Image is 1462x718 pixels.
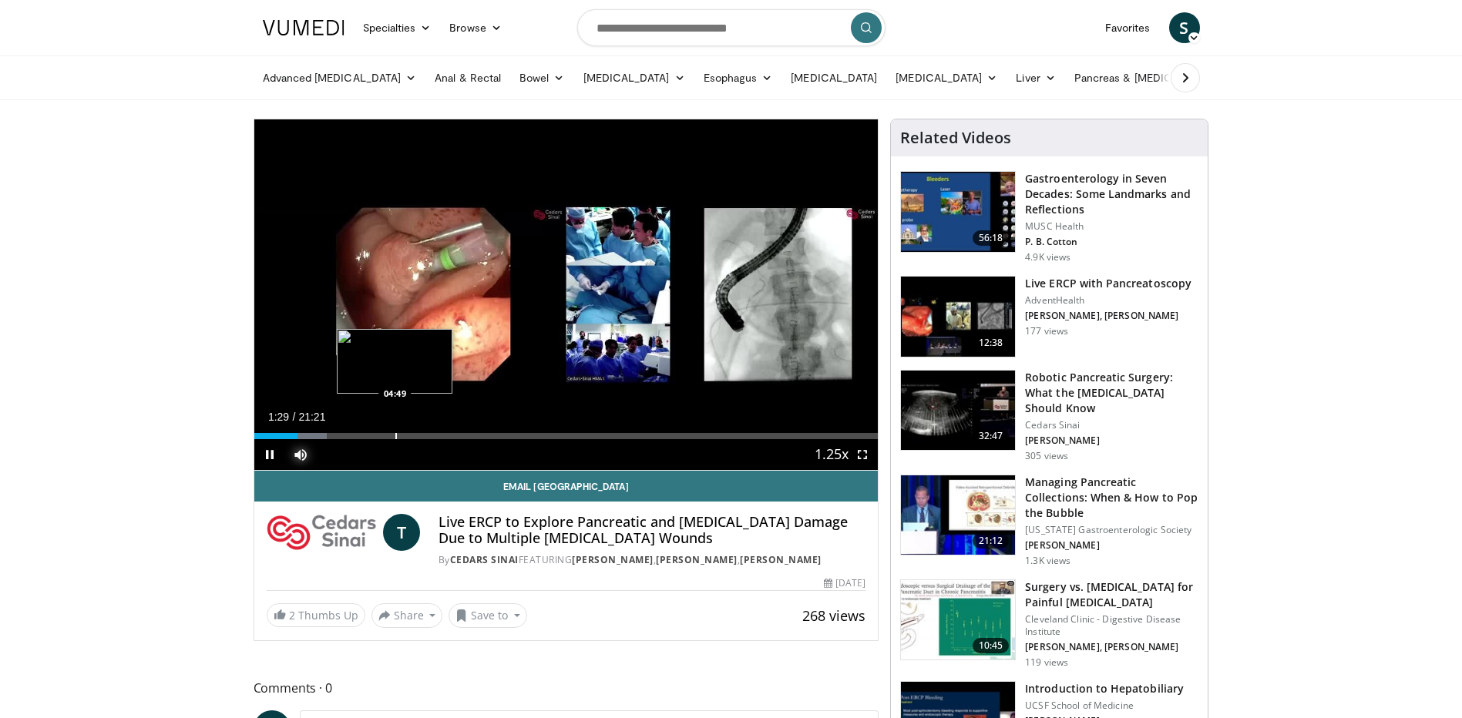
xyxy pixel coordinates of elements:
[267,514,377,551] img: Cedars Sinai
[337,329,452,394] img: image.jpeg
[1007,62,1064,93] a: Liver
[254,119,879,471] video-js: Video Player
[1025,419,1198,431] p: Cedars Sinai
[656,553,738,566] a: [PERSON_NAME]
[900,370,1198,462] a: 32:47 Robotic Pancreatic Surgery: What the [MEDICAL_DATA] Should Know Cedars Sinai [PERSON_NAME] ...
[1025,656,1068,669] p: 119 views
[802,606,865,625] span: 268 views
[354,12,441,43] a: Specialties
[1065,62,1245,93] a: Pancreas & [MEDICAL_DATA]
[574,62,694,93] a: [MEDICAL_DATA]
[383,514,420,551] a: T
[1025,681,1184,696] h3: Introduction to Hepatobiliary
[1025,475,1198,521] h3: Managing Pancreatic Collections: When & How to Pop the Bubble
[1025,310,1191,322] p: [PERSON_NAME], [PERSON_NAME]
[1025,251,1070,263] p: 4.9K views
[886,62,1007,93] a: [MEDICAL_DATA]
[254,439,285,470] button: Pause
[1025,700,1184,712] p: UCSF School of Medicine
[289,608,295,622] span: 2
[449,603,527,628] button: Save to
[1025,294,1191,307] p: AdventHealth
[1025,641,1198,653] p: [PERSON_NAME], [PERSON_NAME]
[1025,370,1198,416] h3: Robotic Pancreatic Surgery: What the [MEDICAL_DATA] Should Know
[1025,555,1070,567] p: 1.3K views
[267,603,365,627] a: 2 Thumbs Up
[740,553,822,566] a: [PERSON_NAME]
[973,533,1010,549] span: 21:12
[901,277,1015,357] img: b8ff7ba1-270f-4e0c-8589-a9d683fcd13f.150x105_q85_crop-smart_upscale.jpg
[1025,236,1198,248] p: P. B. Cotton
[900,276,1198,357] a: 12:38 Live ERCP with Pancreatoscopy AdventHealth [PERSON_NAME], [PERSON_NAME] 177 views
[1025,450,1068,462] p: 305 views
[901,580,1015,660] img: c33e36e8-8fd0-40df-a547-769501cda26d.150x105_q85_crop-smart_upscale.jpg
[1025,434,1198,447] p: [PERSON_NAME]
[1025,220,1198,233] p: MUSC Health
[973,638,1010,653] span: 10:45
[824,576,865,590] div: [DATE]
[1025,539,1198,552] p: [PERSON_NAME]
[1025,579,1198,610] h3: Surgery vs. [MEDICAL_DATA] for Painful [MEDICAL_DATA]
[254,62,426,93] a: Advanced [MEDICAL_DATA]
[900,129,1011,147] h4: Related Videos
[1025,613,1198,638] p: Cleveland Clinic - Digestive Disease Institute
[1096,12,1160,43] a: Favorites
[254,678,879,698] span: Comments 0
[293,411,296,423] span: /
[1025,325,1068,337] p: 177 views
[900,579,1198,669] a: 10:45 Surgery vs. [MEDICAL_DATA] for Painful [MEDICAL_DATA] Cleveland Clinic - Digestive Disease ...
[900,171,1198,263] a: 56:18 Gastroenterology in Seven Decades: Some Landmarks and Reflections MUSC Health P. B. Cotton ...
[847,439,878,470] button: Fullscreen
[254,471,879,502] a: Email [GEOGRAPHIC_DATA]
[572,553,654,566] a: [PERSON_NAME]
[694,62,782,93] a: Esophagus
[425,62,510,93] a: Anal & Rectal
[900,475,1198,567] a: 21:12 Managing Pancreatic Collections: When & How to Pop the Bubble [US_STATE] Gastroenterologic ...
[298,411,325,423] span: 21:21
[816,439,847,470] button: Playback Rate
[973,428,1010,444] span: 32:47
[440,12,511,43] a: Browse
[371,603,443,628] button: Share
[901,475,1015,555] img: ba13bec6-ff14-477f-b364-fd3f3631e9dc.150x105_q85_crop-smart_upscale.jpg
[263,20,344,35] img: VuMedi Logo
[781,62,886,93] a: [MEDICAL_DATA]
[285,439,316,470] button: Mute
[901,172,1015,252] img: bb93d144-f14a-4ef9-9756-be2f2f3d1245.150x105_q85_crop-smart_upscale.jpg
[439,553,865,567] div: By FEATURING , ,
[450,553,519,566] a: Cedars Sinai
[973,335,1010,351] span: 12:38
[901,371,1015,451] img: 0e8b271f-76a4-4746-a72f-ba1e3cf12946.150x105_q85_crop-smart_upscale.jpg
[973,230,1010,246] span: 56:18
[1025,171,1198,217] h3: Gastroenterology in Seven Decades: Some Landmarks and Reflections
[1025,524,1198,536] p: [US_STATE] Gastroenterologic Society
[268,411,289,423] span: 1:29
[1025,276,1191,291] h3: Live ERCP with Pancreatoscopy
[254,433,879,439] div: Progress Bar
[1169,12,1200,43] a: S
[439,514,865,547] h4: Live ERCP to Explore Pancreatic and [MEDICAL_DATA] Damage Due to Multiple [MEDICAL_DATA] Wounds
[577,9,886,46] input: Search topics, interventions
[510,62,573,93] a: Bowel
